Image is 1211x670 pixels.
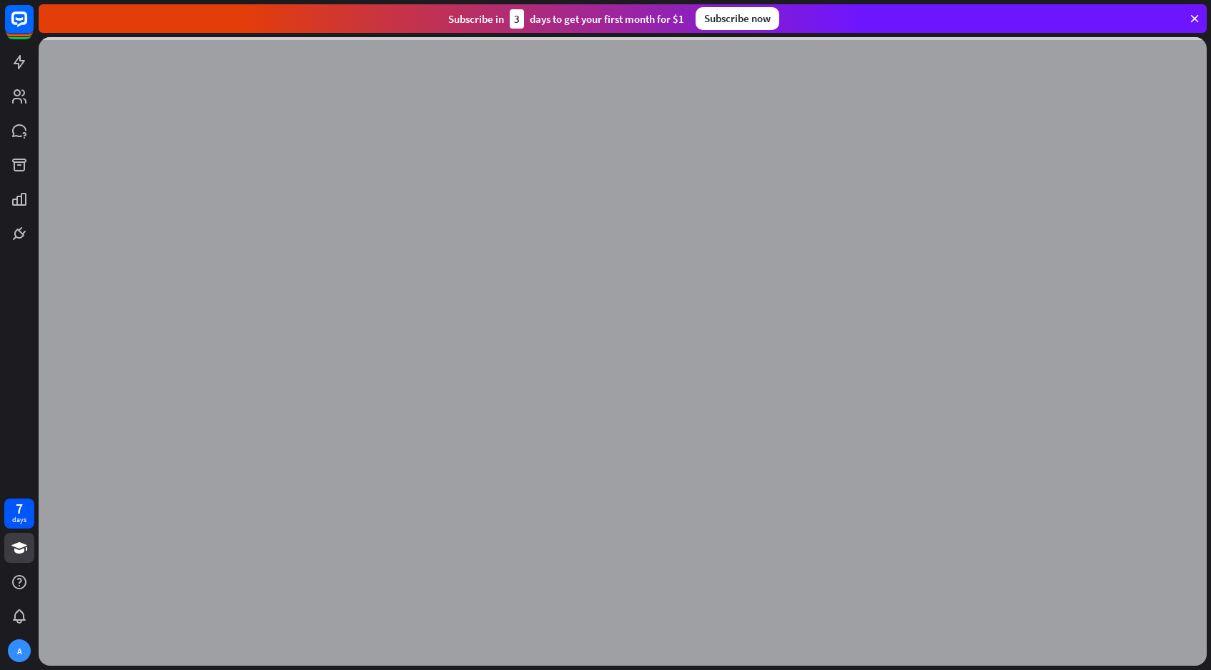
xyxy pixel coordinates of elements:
div: A [8,639,31,662]
div: 7 [16,502,23,515]
div: Subscribe now [696,7,779,30]
a: 7 days [4,499,34,529]
div: 3 [510,9,524,29]
div: days [12,515,26,525]
div: Subscribe in days to get your first month for $1 [448,9,684,29]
